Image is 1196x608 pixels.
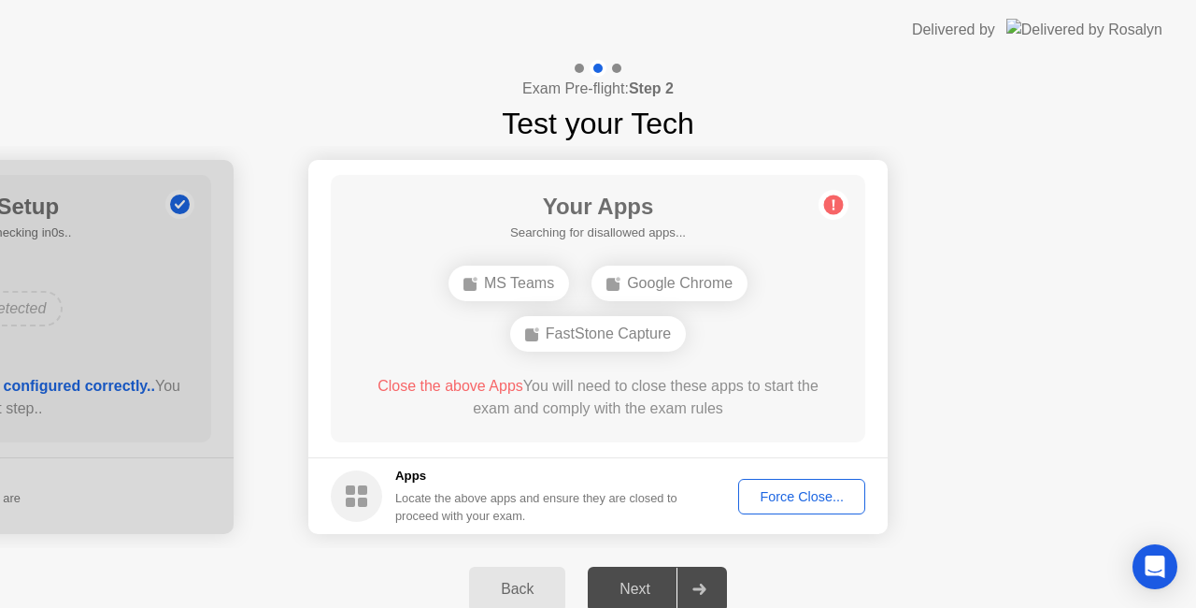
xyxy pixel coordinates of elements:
[745,489,859,504] div: Force Close...
[1132,544,1177,589] div: Open Intercom Messenger
[1006,19,1162,40] img: Delivered by Rosalyn
[502,101,694,146] h1: Test your Tech
[448,266,569,301] div: MS Teams
[593,581,676,598] div: Next
[510,316,686,352] div: FastStone Capture
[475,581,560,598] div: Back
[522,78,674,100] h4: Exam Pre-flight:
[912,19,995,41] div: Delivered by
[377,378,523,394] span: Close the above Apps
[358,375,839,420] div: You will need to close these apps to start the exam and comply with the exam rules
[738,479,865,514] button: Force Close...
[395,467,678,485] h5: Apps
[510,190,686,224] h1: Your Apps
[510,224,686,242] h5: Searching for disallowed apps...
[395,489,678,525] div: Locate the above apps and ensure they are closed to proceed with your exam.
[629,80,674,96] b: Step 2
[591,266,747,301] div: Google Chrome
